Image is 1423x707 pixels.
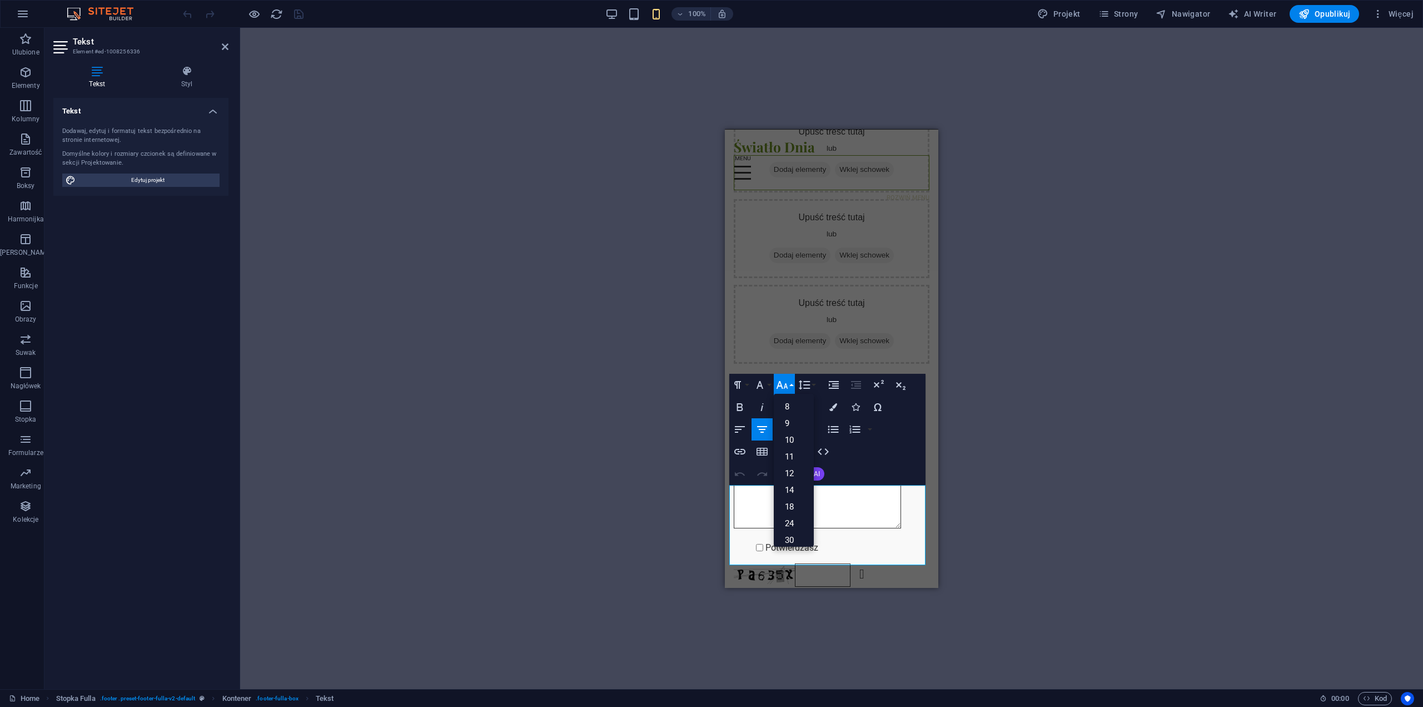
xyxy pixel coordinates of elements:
button: Align Center [752,418,773,441]
a: 9 [774,415,814,432]
button: Ordered List [844,418,865,441]
a: 10 [774,432,814,448]
button: Subscript [890,374,911,396]
img: Editor Logo [64,7,147,21]
button: Ordered List [865,418,874,441]
i: Przeładuj stronę [270,8,283,21]
span: Projekt [1037,8,1080,19]
button: Edytuj projekt [62,174,220,187]
p: Marketing [11,482,41,491]
p: Stopka [15,415,37,424]
button: Font Family [752,374,773,396]
button: reload [270,7,283,21]
span: Wklej schowek [110,204,169,219]
h4: Styl [146,66,228,89]
button: Unordered List [823,418,844,441]
button: Kod [1358,692,1392,705]
span: Kliknij, aby zaznaczyć. Kliknij dwukrotnie, aby edytować [56,692,96,705]
p: Boksy [17,181,35,190]
span: Edytuj projekt [79,174,216,187]
p: Kolumny [12,115,39,123]
button: Italic (Ctrl+I) [752,396,773,418]
p: Obrazy [15,315,37,324]
div: Font Size [774,394,814,547]
button: Paragraph Format [729,374,750,396]
span: Wklej schowek [110,118,169,134]
a: 18 [774,498,814,515]
span: 00 00 [1331,692,1349,705]
button: Kliknij tutaj, aby wyjść z trybu podglądu i kontynuować edycję [247,7,261,21]
div: Dodawaj, edytuj i formatuj tekst bezpośrednio na stronie internetowej. [62,127,220,145]
span: Dodaj elementy [44,118,106,134]
h6: 100% [688,7,706,21]
span: Kod [1363,692,1387,705]
button: Font Size [774,374,795,396]
a: 8 [774,398,814,415]
span: AI Writer [1228,8,1276,19]
span: Więcej [1372,8,1414,19]
p: Kolekcje [13,515,38,524]
span: Kliknij, aby zaznaczyć. Kliknij dwukrotnie, aby edytować [222,692,252,705]
p: Ulubione [12,48,39,57]
p: Nagłówek [11,382,41,390]
div: Projekt (Ctrl+Alt+Y) [1033,5,1084,23]
span: Strony [1098,8,1138,19]
p: Harmonijka [8,215,44,224]
a: 14 [774,482,814,498]
a: 11 [774,448,814,465]
p: Formularze [8,448,43,457]
div: Upuść treść tutaj [9,70,205,149]
button: Opublikuj [1290,5,1359,23]
button: Colors [823,396,844,418]
div: Domyślne kolory i rozmiary czcionek są definiowane w sekcji Projektowanie. [62,150,220,168]
a: 24 [774,515,814,532]
span: AI [814,471,820,477]
button: Line Height [796,374,817,396]
h3: Element #ed-1008256336 [73,47,206,57]
span: Kliknij, aby zaznaczyć. Kliknij dwukrotnie, aby edytować [316,692,334,705]
i: Ten element jest konfigurowalnym ustawieniem wstępnym [200,695,205,701]
div: Upuść treść tutaj [9,155,205,234]
button: Projekt [1033,5,1084,23]
h2: Tekst [73,37,228,47]
button: HTML [813,441,834,463]
a: 30 [774,532,814,548]
button: Undo (Ctrl+Z) [729,463,750,485]
a: Kliknij, aby anulować zaznaczenie. Kliknij dwukrotnie, aby otworzyć Strony [9,692,39,705]
button: Icons [845,396,866,418]
button: Nawigator [1151,5,1215,23]
nav: breadcrumb [56,692,334,705]
button: Superscript [868,374,889,396]
span: . footer-fulla-box [256,692,298,705]
span: : [1339,694,1341,703]
button: Increase Indent [823,374,844,396]
button: Usercentrics [1401,692,1414,705]
button: Redo (Ctrl+Shift+Z) [752,463,773,485]
button: Strony [1094,5,1143,23]
button: 100% [671,7,711,21]
button: AI Writer [1223,5,1281,23]
p: Zawartość [9,148,42,157]
button: Insert Table [752,441,773,463]
a: 12 [774,465,814,482]
h6: Czas sesji [1320,692,1349,705]
button: Insert Link [729,441,750,463]
i: Po zmianie rozmiaru automatycznie dostosowuje poziom powiększenia do wybranego urządzenia. [717,9,727,19]
p: Funkcje [14,281,38,290]
span: Dodaj elementy [44,204,106,219]
button: Bold (Ctrl+B) [729,396,750,418]
button: Więcej [1368,5,1418,23]
h4: Tekst [53,98,228,118]
span: . footer .preset-footer-fulla-v2-default [100,692,196,705]
p: Elementy [12,81,40,90]
button: Align Left [729,418,750,441]
button: Decrease Indent [845,374,867,396]
span: Opublikuj [1298,8,1350,19]
h4: Tekst [53,66,146,89]
p: Suwak [16,348,36,357]
button: Special Characters [867,396,888,418]
span: Nawigator [1156,8,1210,19]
